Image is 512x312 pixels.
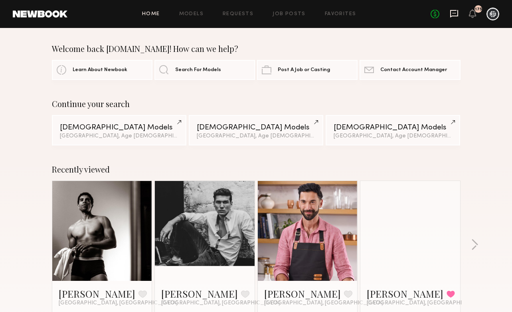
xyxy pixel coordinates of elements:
[189,115,323,145] a: [DEMOGRAPHIC_DATA] Models[GEOGRAPHIC_DATA], Age [DEMOGRAPHIC_DATA] y.o.
[197,133,315,139] div: [GEOGRAPHIC_DATA], Age [DEMOGRAPHIC_DATA] y.o.
[367,300,486,306] span: [GEOGRAPHIC_DATA], [GEOGRAPHIC_DATA]
[334,124,452,131] div: [DEMOGRAPHIC_DATA] Models
[175,68,221,73] span: Search For Models
[257,60,358,80] a: Post A Job or Casting
[52,165,461,174] div: Recently viewed
[154,60,255,80] a: Search For Models
[73,68,127,73] span: Learn About Newbook
[60,133,178,139] div: [GEOGRAPHIC_DATA], Age [DEMOGRAPHIC_DATA] y.o.
[179,12,204,17] a: Models
[367,287,443,300] a: [PERSON_NAME]
[278,68,330,73] span: Post A Job or Casting
[197,124,315,131] div: [DEMOGRAPHIC_DATA] Models
[264,300,383,306] span: [GEOGRAPHIC_DATA], [GEOGRAPHIC_DATA]
[475,7,482,12] div: 175
[52,115,186,145] a: [DEMOGRAPHIC_DATA] Models[GEOGRAPHIC_DATA], Age [DEMOGRAPHIC_DATA] y.o.
[52,60,152,80] a: Learn About Newbook
[380,68,447,73] span: Contact Account Manager
[59,287,135,300] a: [PERSON_NAME]
[161,287,238,300] a: [PERSON_NAME]
[161,300,280,306] span: [GEOGRAPHIC_DATA], [GEOGRAPHIC_DATA]
[142,12,160,17] a: Home
[360,60,460,80] a: Contact Account Manager
[273,12,306,17] a: Job Posts
[325,12,356,17] a: Favorites
[223,12,253,17] a: Requests
[60,124,178,131] div: [DEMOGRAPHIC_DATA] Models
[52,44,461,54] div: Welcome back [DOMAIN_NAME]! How can we help?
[264,287,341,300] a: [PERSON_NAME]
[59,300,178,306] span: [GEOGRAPHIC_DATA], [GEOGRAPHIC_DATA]
[334,133,452,139] div: [GEOGRAPHIC_DATA], Age [DEMOGRAPHIC_DATA] y.o.
[52,99,461,109] div: Continue your search
[326,115,460,145] a: [DEMOGRAPHIC_DATA] Models[GEOGRAPHIC_DATA], Age [DEMOGRAPHIC_DATA] y.o.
